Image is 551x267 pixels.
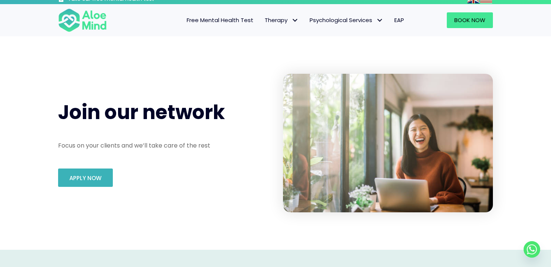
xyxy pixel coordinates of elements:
a: EAP [389,12,410,28]
a: Book Now [447,12,493,28]
span: Psychological Services [310,16,383,24]
span: Free Mental Health Test [187,16,253,24]
p: Focus on your clients and we’ll take care of the rest [58,141,268,150]
a: Psychological ServicesPsychological Services: submenu [304,12,389,28]
a: Free Mental Health Test [181,12,259,28]
img: Aloe mind Logo [58,8,107,33]
span: Join our network [58,98,225,126]
a: Whatsapp [524,241,540,258]
span: Apply Now [69,174,102,182]
span: Therapy: submenu [289,15,300,26]
img: Happy young asian girl working at a coffee shop with a laptop [283,74,493,212]
span: Therapy [265,16,298,24]
nav: Menu [117,12,410,28]
span: EAP [394,16,404,24]
span: Psychological Services: submenu [374,15,385,26]
span: Book Now [454,16,485,24]
a: TherapyTherapy: submenu [259,12,304,28]
a: Apply Now [58,169,113,187]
